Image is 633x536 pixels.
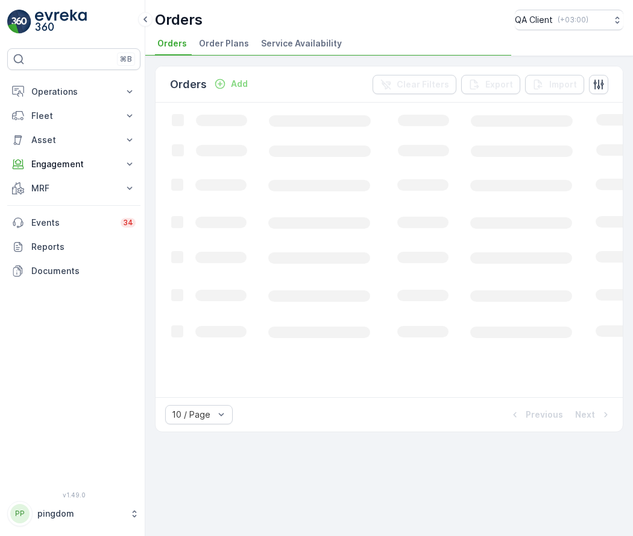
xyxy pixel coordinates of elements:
[120,54,132,64] p: ⌘B
[549,78,577,91] p: Import
[31,241,136,253] p: Reports
[526,409,563,421] p: Previous
[373,75,456,94] button: Clear Filters
[31,110,116,122] p: Fleet
[558,15,588,25] p: ( +03:00 )
[31,134,116,146] p: Asset
[575,409,595,421] p: Next
[7,235,140,259] a: Reports
[199,37,249,49] span: Order Plans
[7,176,140,200] button: MRF
[31,265,136,277] p: Documents
[525,75,584,94] button: Import
[7,152,140,176] button: Engagement
[7,491,140,499] span: v 1.49.0
[7,501,140,526] button: PPpingdom
[155,10,203,30] p: Orders
[574,407,613,422] button: Next
[31,182,116,194] p: MRF
[35,10,87,34] img: logo_light-DOdMpM7g.png
[157,37,187,49] span: Orders
[7,128,140,152] button: Asset
[31,217,113,229] p: Events
[7,211,140,235] a: Events34
[123,218,133,228] p: 34
[515,10,623,30] button: QA Client(+03:00)
[508,407,564,422] button: Previous
[170,76,207,93] p: Orders
[7,80,140,104] button: Operations
[31,158,116,170] p: Engagement
[485,78,513,91] p: Export
[397,78,449,91] p: Clear Filters
[209,77,253,91] button: Add
[7,10,31,34] img: logo
[7,104,140,128] button: Fleet
[515,14,553,26] p: QA Client
[461,75,520,94] button: Export
[31,86,116,98] p: Operations
[261,37,342,49] span: Service Availability
[10,504,30,523] div: PP
[7,259,140,283] a: Documents
[37,508,124,520] p: pingdom
[231,78,248,90] p: Add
